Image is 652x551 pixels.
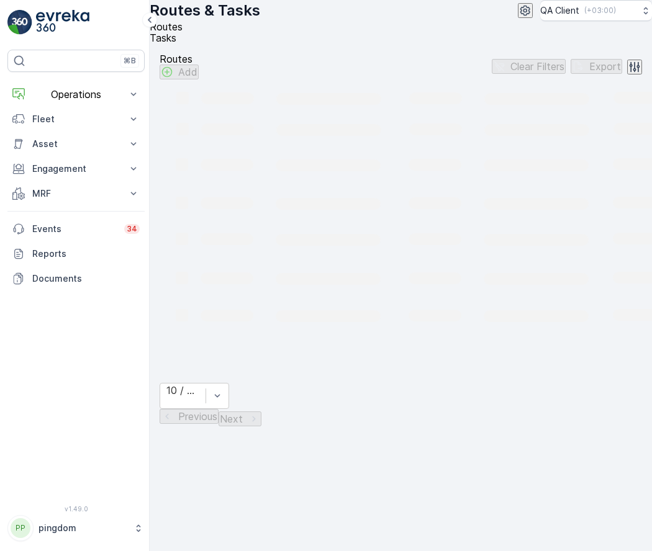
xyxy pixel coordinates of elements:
p: Engagement [32,163,120,175]
button: Operations [7,82,145,107]
img: logo_light-DOdMpM7g.png [36,10,89,35]
p: Fleet [32,113,120,125]
p: Operations [32,89,120,100]
p: ( +03:00 ) [584,6,616,16]
button: Export [571,59,622,74]
button: Clear Filters [492,59,566,74]
button: Engagement [7,156,145,181]
p: Previous [178,411,217,422]
p: Export [589,61,621,72]
a: Events34 [7,217,145,241]
img: logo [7,10,32,35]
p: Reports [32,248,140,260]
p: Routes & Tasks [150,1,260,20]
span: Tasks [150,32,176,44]
button: Fleet [7,107,145,132]
a: Reports [7,241,145,266]
button: Add [160,65,199,79]
p: Next [220,413,243,424]
div: 10 / Page [166,385,199,396]
button: PPpingdom [7,515,145,541]
span: Routes [150,20,183,33]
button: Asset [7,132,145,156]
p: Routes [160,53,199,65]
button: Previous [160,409,219,424]
div: PP [11,518,30,538]
a: Documents [7,266,145,291]
p: Asset [32,138,120,150]
p: Events [32,223,117,235]
button: Next [219,411,261,426]
p: Add [178,66,197,78]
p: QA Client [540,4,579,17]
p: Documents [32,272,140,285]
p: Clear Filters [510,61,564,72]
button: MRF [7,181,145,206]
p: ⌘B [124,56,136,66]
p: MRF [32,187,120,200]
p: 34 [127,224,137,234]
span: v 1.49.0 [7,505,145,513]
p: pingdom [38,522,127,534]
